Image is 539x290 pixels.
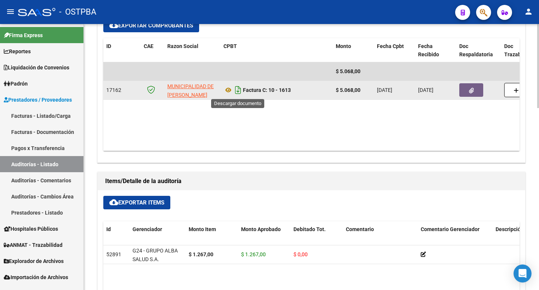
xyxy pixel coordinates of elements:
[377,43,404,49] span: Fecha Cpbt
[106,87,121,93] span: 17162
[105,175,518,187] h1: Items/Detalle de la auditoría
[6,7,15,16] mat-icon: menu
[4,225,58,233] span: Hospitales Públicos
[290,221,343,254] datatable-header-cell: Debitado Tot.
[133,226,162,232] span: Gerenciador
[524,7,533,16] mat-icon: person
[233,84,243,96] i: Descargar documento
[133,248,178,262] span: G24 - GRUPO ALBA SALUD S.A.
[103,221,130,254] datatable-header-cell: Id
[4,257,64,265] span: Explorador de Archivos
[186,221,238,254] datatable-header-cell: Monto Item
[333,38,374,63] datatable-header-cell: Monto
[504,43,535,58] span: Doc Trazabilidad
[343,221,418,254] datatable-header-cell: Comentario
[418,221,493,254] datatable-header-cell: Comentario Gerenciador
[106,226,111,232] span: Id
[220,38,333,63] datatable-header-cell: CPBT
[4,63,69,72] span: Liquidación de Convenios
[189,226,216,232] span: Monto Item
[415,38,456,63] datatable-header-cell: Fecha Recibido
[4,96,72,104] span: Prestadores / Proveedores
[4,273,68,281] span: Importación de Archivos
[59,4,96,20] span: - OSTPBA
[374,38,415,63] datatable-header-cell: Fecha Cpbt
[514,264,532,282] div: Open Intercom Messenger
[241,226,281,232] span: Monto Aprobado
[189,251,213,257] strong: $ 1.267,00
[346,226,374,232] span: Comentario
[336,68,360,74] span: $ 5.068,00
[238,221,290,254] datatable-header-cell: Monto Aprobado
[109,198,118,207] mat-icon: cloud_download
[243,87,291,93] strong: Factura C: 10 - 1613
[103,196,170,209] button: Exportar Items
[418,43,439,58] span: Fecha Recibido
[4,47,31,56] span: Reportes
[164,38,220,63] datatable-header-cell: Razon Social
[144,43,153,49] span: CAE
[4,80,28,88] span: Padrón
[167,83,214,98] span: MUNICIPALIDAD DE [PERSON_NAME]
[167,43,198,49] span: Razon Social
[336,43,351,49] span: Monto
[418,87,433,93] span: [DATE]
[106,43,111,49] span: ID
[421,226,479,232] span: Comentario Gerenciador
[106,251,121,257] span: 52891
[109,22,193,29] span: Exportar Comprobantes
[109,199,164,206] span: Exportar Items
[459,43,493,58] span: Doc Respaldatoria
[130,221,186,254] datatable-header-cell: Gerenciador
[496,226,524,232] span: Descripción
[103,38,141,63] datatable-header-cell: ID
[241,251,266,257] span: $ 1.267,00
[109,21,118,30] mat-icon: cloud_download
[141,38,164,63] datatable-header-cell: CAE
[223,43,237,49] span: CPBT
[377,87,392,93] span: [DATE]
[103,19,199,32] button: Exportar Comprobantes
[336,87,360,93] strong: $ 5.068,00
[293,251,308,257] span: $ 0,00
[4,241,63,249] span: ANMAT - Trazabilidad
[4,31,43,39] span: Firma Express
[293,226,326,232] span: Debitado Tot.
[456,38,501,63] datatable-header-cell: Doc Respaldatoria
